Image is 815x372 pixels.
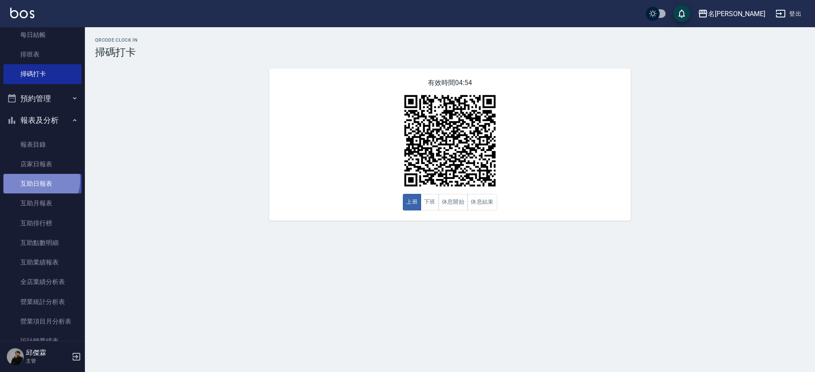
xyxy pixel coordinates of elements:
[3,312,81,331] a: 營業項目月分析表
[3,25,81,45] a: 每日結帳
[3,135,81,154] a: 報表目錄
[3,64,81,84] a: 掃碼打卡
[3,88,81,110] button: 預約管理
[694,5,769,23] button: 名[PERSON_NAME]
[3,272,81,292] a: 全店業績分析表
[3,233,81,253] a: 互助點數明細
[3,174,81,193] a: 互助日報表
[3,331,81,351] a: 設計師業績表
[403,194,421,210] button: 上班
[3,109,81,131] button: 報表及分析
[26,349,69,357] h5: 邱傑霖
[3,253,81,272] a: 互助業績報表
[7,348,24,365] img: Person
[95,37,805,43] h2: QRcode Clock In
[269,68,631,221] div: 有效時間 04:54
[3,45,81,64] a: 排班表
[673,5,690,22] button: save
[438,194,468,210] button: 休息開始
[3,213,81,233] a: 互助排行榜
[10,8,34,18] img: Logo
[3,292,81,312] a: 營業統計分析表
[708,9,765,19] div: 名[PERSON_NAME]
[3,193,81,213] a: 互助月報表
[26,357,69,365] p: 主管
[3,154,81,174] a: 店家日報表
[467,194,497,210] button: 休息結束
[772,6,805,22] button: 登出
[95,46,805,58] h3: 掃碼打卡
[421,194,439,210] button: 下班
